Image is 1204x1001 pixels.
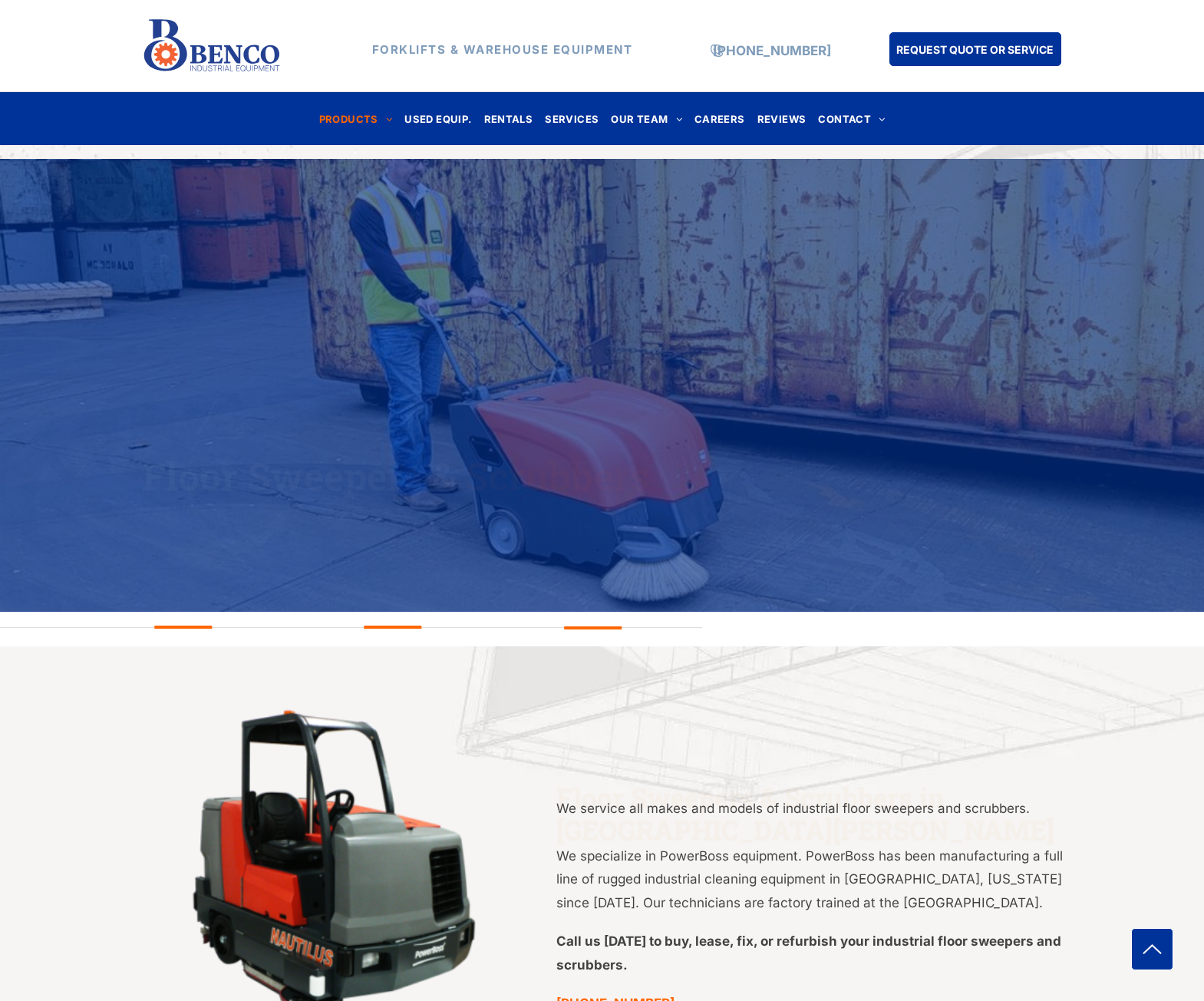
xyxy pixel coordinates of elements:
[605,108,688,129] a: OUR TEAM
[556,780,1054,847] span: Floor Sweepers & Scrubbers in [GEOGRAPHIC_DATA][PERSON_NAME]
[896,35,1054,64] span: REQUEST QUOTE OR SERVICE
[432,451,456,501] span: &
[478,108,539,129] a: RENTALS
[751,108,813,129] a: REVIEWS
[889,32,1061,66] a: REQUEST QUOTE OR SERVICE
[142,451,423,501] span: Floor Sweepers
[556,848,1063,910] span: We specialize in PowerBoss equipment. PowerBoss has been manufacturing a full line of rugged indu...
[313,108,399,129] a: PRODUCTS
[713,43,831,58] a: [PHONE_NUMBER]
[372,42,633,57] strong: FORKLIFTS & WAREHOUSE EQUIPMENT
[539,108,605,129] a: SERVICES
[465,451,649,501] span: Scrubbers
[398,108,477,129] a: USED EQUIP.
[688,108,751,129] a: CAREERS
[812,108,891,129] a: CONTACT
[556,801,1030,816] span: We service all makes and models of industrial floor sweepers and scrubbers.
[556,933,1061,973] span: Call us [DATE] to buy, lease, fix, or refurbish your industrial floor sweepers and scrubbers.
